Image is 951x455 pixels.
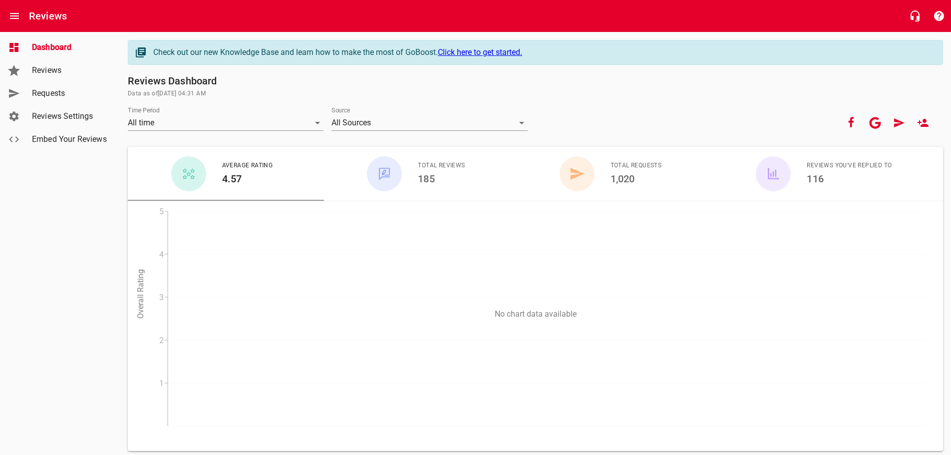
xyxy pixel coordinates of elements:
[903,4,927,28] button: Live Chat
[32,133,108,145] span: Embed Your Reviews
[611,171,662,187] h6: 1,020
[153,46,933,58] div: Check out our new Knowledge Base and learn how to make the most of GoBoost.
[128,89,943,99] span: Data as of [DATE] 04:31 AM
[128,309,943,319] p: No chart data available
[222,171,273,187] h6: 4.57
[418,171,465,187] h6: 185
[887,111,911,135] a: Request Review
[32,87,108,99] span: Requests
[29,8,67,24] h6: Reviews
[159,379,164,388] tspan: 1
[438,47,522,57] a: Click here to get started.
[128,73,943,89] h6: Reviews Dashboard
[159,250,164,259] tspan: 4
[418,161,465,171] span: Total Reviews
[927,4,951,28] button: Support Portal
[807,171,892,187] h6: 116
[136,269,145,319] tspan: Overall Rating
[2,4,26,28] button: Open drawer
[863,111,887,135] button: Your google account is connected
[159,207,164,216] tspan: 5
[807,161,892,171] span: Reviews You've Replied To
[32,41,108,53] span: Dashboard
[159,293,164,302] tspan: 3
[222,161,273,171] span: Average Rating
[128,107,160,113] label: Time Period
[331,107,350,113] label: Source
[911,111,935,135] a: New User
[159,336,164,345] tspan: 2
[32,110,108,122] span: Reviews Settings
[839,111,863,135] button: Your Facebook account is connected
[611,161,662,171] span: Total Requests
[32,64,108,76] span: Reviews
[128,115,323,131] div: All time
[331,115,527,131] div: All Sources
